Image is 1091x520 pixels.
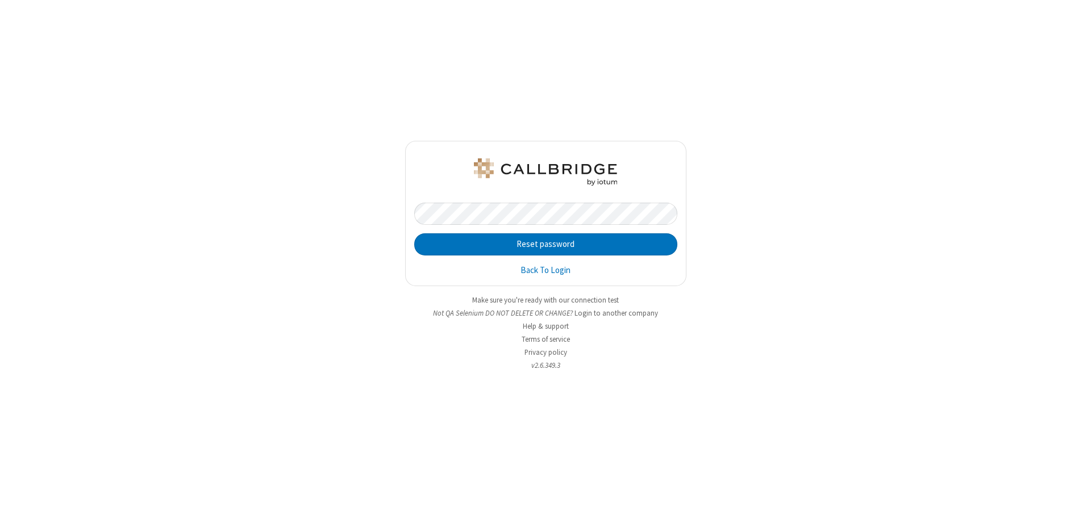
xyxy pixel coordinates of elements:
a: Privacy policy [524,347,567,357]
button: Login to another company [574,308,658,318]
a: Terms of service [522,334,570,344]
a: Help & support [523,321,569,331]
img: QA Selenium DO NOT DELETE OR CHANGE [472,158,619,186]
li: Not QA Selenium DO NOT DELETE OR CHANGE? [405,308,686,318]
li: v2.6.349.3 [405,360,686,371]
a: Back To Login [520,264,571,277]
a: Make sure you're ready with our connection test [472,295,619,305]
iframe: Chat [1063,490,1082,512]
button: Reset password [414,233,677,256]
